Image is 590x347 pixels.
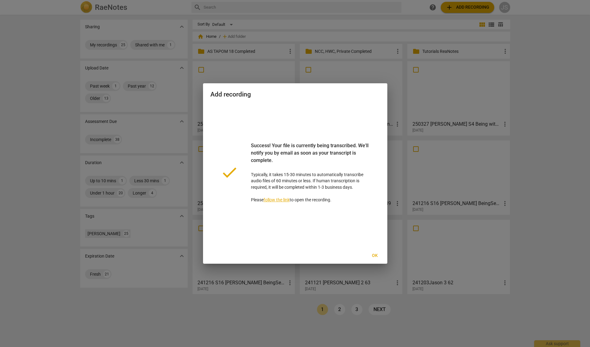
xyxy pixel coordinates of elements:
div: Success! Your file is currently being transcribed. We'll notify you by email as soon as your tran... [251,142,370,172]
h2: Add recording [210,91,380,98]
p: Typically, it takes 15-30 minutes to automatically transcribe audio files of 60 minutes or less. ... [251,142,370,203]
a: follow the link [264,197,290,202]
span: Ok [370,253,380,259]
span: done [220,163,239,182]
button: Ok [365,250,385,261]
